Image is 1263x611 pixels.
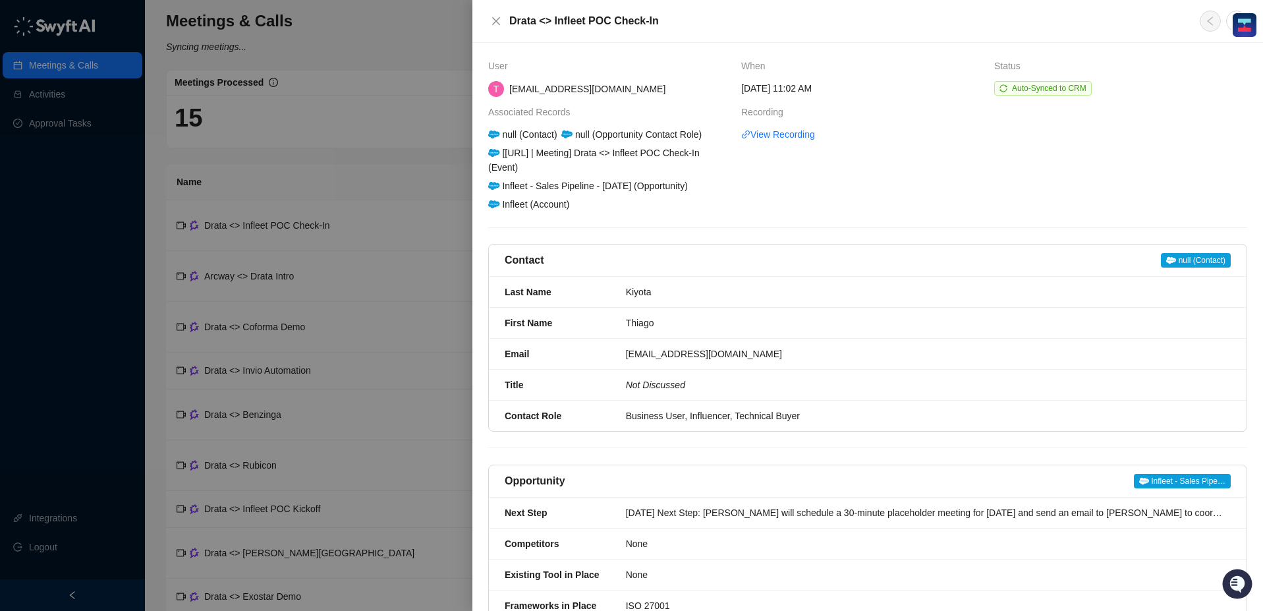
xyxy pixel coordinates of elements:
iframe: Open customer support [1221,567,1256,603]
div: Business User, Influencer, Technical Buyer [626,409,1223,423]
h5: Drata <> Infleet POC Check-In [509,13,1184,29]
h5: Opportunity [505,473,565,489]
button: Close [488,13,504,29]
span: sync [999,84,1007,92]
span: Status [72,185,101,198]
a: 📚Docs [8,179,54,203]
div: [EMAIL_ADDRESS][DOMAIN_NAME] [626,347,1223,361]
span: Docs [26,185,49,198]
strong: First Name [505,318,552,328]
span: User [488,59,515,73]
div: [[URL] | Meeting] Drata <> Infleet POC Check-In (Event) [486,146,733,175]
a: 📶Status [54,179,107,203]
strong: Existing Tool in Place [505,569,600,580]
h5: Contact [505,252,544,268]
span: null (Contact) [1161,253,1231,268]
div: null (Contact) [486,127,559,142]
a: null (Contact) [1161,252,1231,268]
strong: Email [505,349,529,359]
span: T [493,82,499,96]
span: close [491,16,501,26]
span: Recording [741,105,790,119]
div: 📶 [59,186,70,196]
span: Auto-Synced to CRM [1012,84,1086,93]
img: Swyft AI [13,13,40,40]
a: Powered byPylon [93,216,159,227]
h2: How can we help? [13,74,240,95]
p: Welcome 👋 [13,53,240,74]
div: Infleet (Account) [486,197,571,212]
span: When [741,59,772,73]
img: 5124521997842_fc6d7dfcefe973c2e489_88.png [13,119,37,143]
strong: Last Name [505,287,551,297]
span: link [741,130,750,139]
div: null (Opportunity Contact Role) [559,127,704,142]
a: linkView Recording [741,127,815,142]
span: [EMAIL_ADDRESS][DOMAIN_NAME] [509,84,665,94]
div: We're available if you need us! [45,132,167,143]
strong: Next Step [505,508,547,518]
div: 📚 [13,186,24,196]
div: [DATE] Next Step: [PERSON_NAME] will schedule a 30-minute placeholder meeting for [DATE] and send... [626,506,1223,520]
button: Start new chat [224,123,240,139]
strong: Contact Role [505,411,561,421]
span: Pylon [131,217,159,227]
div: Thiago [626,316,1223,330]
div: Kiyota [626,285,1223,299]
span: Infleet - Sales Pipe… [1134,474,1231,488]
span: Associated Records [488,105,577,119]
span: Status [994,59,1027,73]
strong: Frameworks in Place [505,600,596,611]
div: Infleet - Sales Pipeline - [DATE] (Opportunity) [486,179,690,193]
div: Start new chat [45,119,216,132]
div: None [626,537,1223,551]
a: Infleet - Sales Pipe… [1134,473,1231,489]
strong: Competitors [505,538,559,549]
div: None [626,567,1223,582]
span: [DATE] 11:02 AM [741,81,812,96]
i: Not Discussed [626,380,685,390]
strong: Title [505,380,524,390]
